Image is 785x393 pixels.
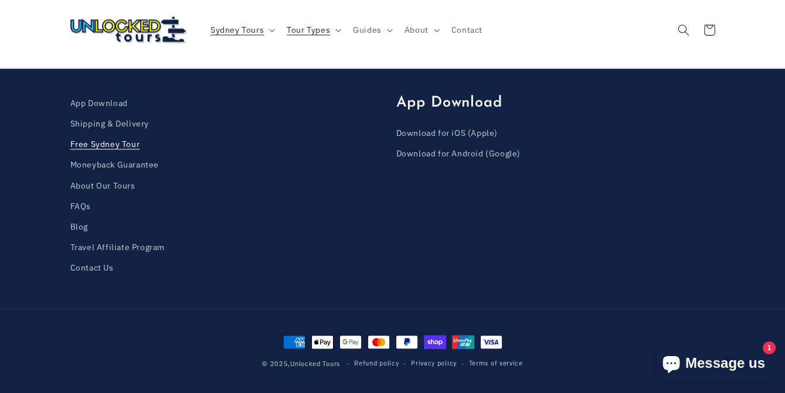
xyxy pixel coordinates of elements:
a: Terms of service [469,358,523,369]
small: © 2025, [262,360,340,368]
span: Guides [353,24,382,35]
a: Free Sydney Tour [70,134,140,155]
span: Sydney Tours [210,24,264,35]
a: FAQs [70,196,91,217]
img: Unlocked Tours [70,16,188,43]
span: Contact [451,24,482,35]
summary: Tour Types [280,17,346,42]
a: Download for Android (Google) [396,143,521,164]
a: Refund policy [354,358,399,369]
a: Moneyback Guarantee [70,155,159,175]
a: Contact Us [70,258,114,278]
a: Blog [70,217,88,237]
h2: App Download [396,94,715,112]
summary: Search [671,17,696,43]
a: Contact [444,17,490,42]
a: Travel Affiliate Program [70,237,165,258]
a: Privacy policy [411,358,457,369]
summary: Sydney Tours [203,17,280,42]
a: App Download [70,96,128,114]
a: Unlocked Tours [66,12,192,47]
a: About Our Tours [70,176,135,196]
span: About [405,24,429,35]
inbox-online-store-chat: Shopify online store chat [652,346,776,384]
a: Unlocked Tours [290,360,340,368]
a: Shipping & Delivery [70,114,149,134]
summary: About [397,17,444,42]
span: Tour Types [287,24,330,35]
summary: Guides [346,17,397,42]
a: Download for iOS (Apple) [396,126,498,143]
